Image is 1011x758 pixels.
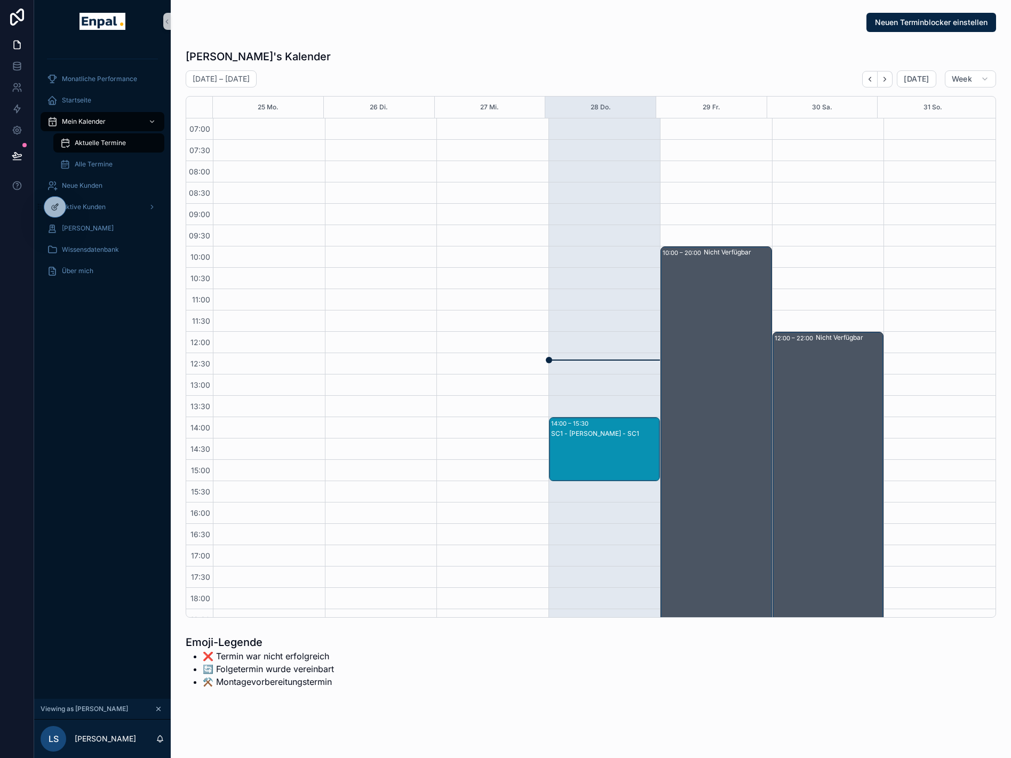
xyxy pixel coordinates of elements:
[188,338,213,347] span: 12:00
[866,13,996,32] button: Neuen Terminblocker einstellen
[258,97,278,118] button: 25 Mo.
[188,252,213,261] span: 10:00
[203,650,334,663] li: ❌ Termin war nicht erfolgreich
[189,295,213,304] span: 11:00
[878,71,893,87] button: Next
[62,267,93,275] span: Über mich
[188,444,213,453] span: 14:30
[62,224,114,233] span: [PERSON_NAME]
[188,594,213,603] span: 18:00
[41,176,164,195] a: Neue Kunden
[75,160,113,169] span: Alle Termine
[188,423,213,432] span: 14:00
[550,418,660,481] div: 14:00 – 15:30SC1 - [PERSON_NAME] - SC1
[816,333,883,342] div: Nicht Verfügbar
[62,75,137,83] span: Monatliche Performance
[551,418,591,429] div: 14:00 – 15:30
[41,219,164,238] a: [PERSON_NAME]
[945,70,996,87] button: Week
[186,231,213,240] span: 09:30
[186,49,331,64] h1: [PERSON_NAME]'s Kalender
[188,508,213,517] span: 16:00
[480,97,499,118] button: 27 Mi.
[188,615,213,624] span: 18:30
[188,359,213,368] span: 12:30
[75,733,136,744] p: [PERSON_NAME]
[79,13,125,30] img: App logo
[41,69,164,89] a: Monatliche Performance
[370,97,388,118] button: 26 Di.
[75,139,126,147] span: Aktuelle Termine
[862,71,878,87] button: Back
[188,466,213,475] span: 15:00
[775,333,816,344] div: 12:00 – 22:00
[193,74,250,84] h2: [DATE] – [DATE]
[187,124,213,133] span: 07:00
[62,203,106,211] span: Aktive Kunden
[62,181,102,190] span: Neue Kunden
[663,248,704,258] div: 10:00 – 20:00
[187,146,213,155] span: 07:30
[812,97,832,118] button: 30 Sa.
[188,572,213,581] span: 17:30
[203,675,334,688] li: ⚒️ Montagevorbereitungstermin
[186,167,213,176] span: 08:00
[41,112,164,131] a: Mein Kalender
[704,248,771,257] div: Nicht Verfügbar
[188,530,213,539] span: 16:30
[591,97,611,118] button: 28 Do.
[41,705,128,713] span: Viewing as [PERSON_NAME]
[53,155,164,174] a: Alle Termine
[703,97,720,118] button: 29 Fr.
[188,551,213,560] span: 17:00
[186,635,334,650] h1: Emoji-Legende
[897,70,936,87] button: [DATE]
[551,429,659,438] div: SC1 - [PERSON_NAME] - SC1
[41,261,164,281] a: Über mich
[186,210,213,219] span: 09:00
[186,188,213,197] span: 08:30
[53,133,164,153] a: Aktuelle Termine
[875,17,988,28] span: Neuen Terminblocker einstellen
[62,117,106,126] span: Mein Kalender
[41,197,164,217] a: Aktive Kunden
[952,74,972,84] span: Week
[189,316,213,325] span: 11:30
[188,487,213,496] span: 15:30
[203,663,334,675] li: 🔄️ Folgetermin wurde vereinbart
[924,97,942,118] button: 31 So.
[62,96,91,105] span: Startseite
[661,247,771,673] div: 10:00 – 20:00Nicht Verfügbar
[188,274,213,283] span: 10:30
[188,380,213,389] span: 13:00
[34,43,171,294] div: scrollable content
[41,91,164,110] a: Startseite
[904,74,929,84] span: [DATE]
[188,402,213,411] span: 13:30
[41,240,164,259] a: Wissensdatenbank
[773,332,883,758] div: 12:00 – 22:00Nicht Verfügbar
[49,732,59,745] span: LS
[62,245,119,254] span: Wissensdatenbank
